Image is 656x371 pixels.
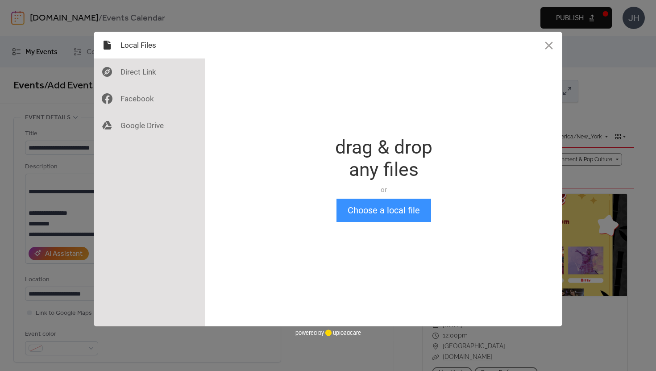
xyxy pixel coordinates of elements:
div: Local Files [94,32,205,58]
button: Choose a local file [336,199,431,222]
div: drag & drop any files [335,136,432,181]
a: uploadcare [324,329,361,336]
div: or [335,185,432,194]
button: Close [536,32,562,58]
div: Google Drive [94,112,205,139]
div: Direct Link [94,58,205,85]
div: powered by [295,326,361,340]
div: Facebook [94,85,205,112]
